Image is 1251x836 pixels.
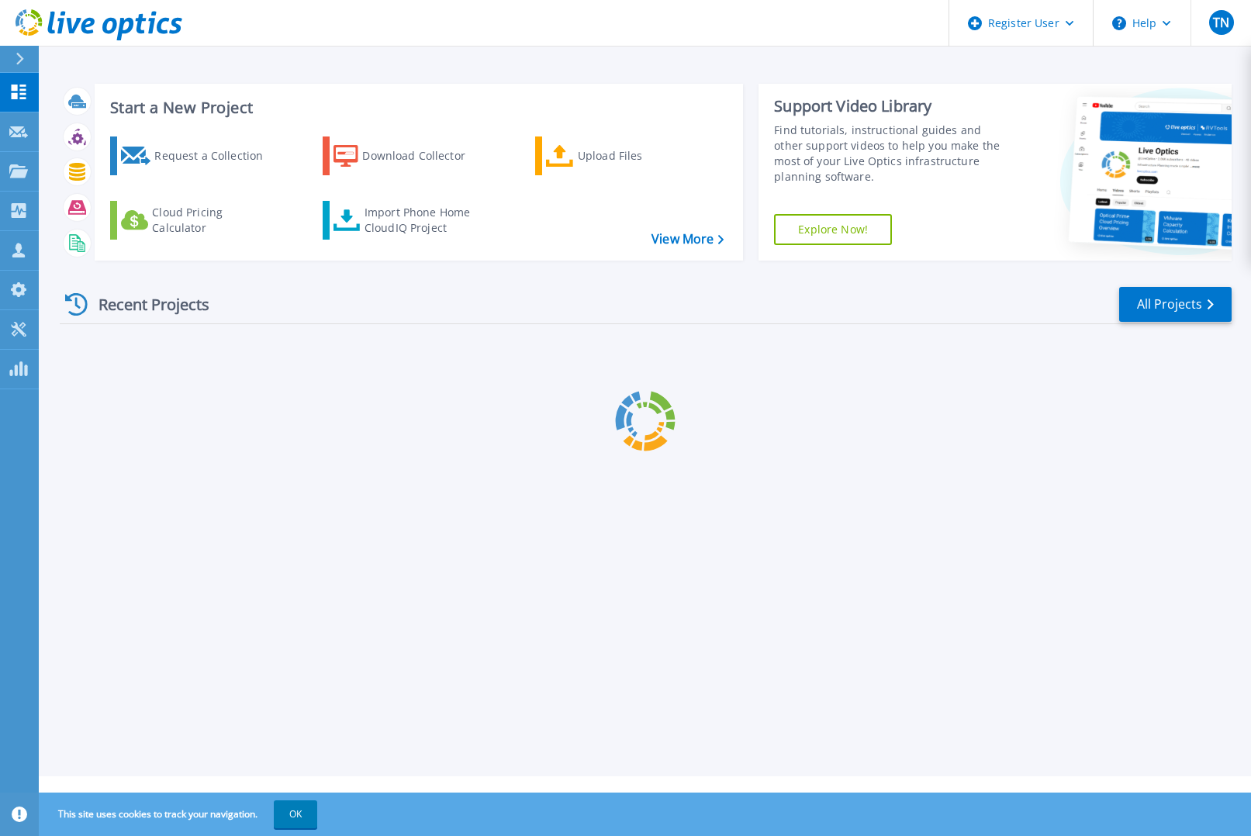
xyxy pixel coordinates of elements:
span: TN [1213,16,1229,29]
a: View More [651,232,724,247]
a: Download Collector [323,136,496,175]
a: Explore Now! [774,214,892,245]
a: Request a Collection [110,136,283,175]
a: All Projects [1119,287,1232,322]
div: Find tutorials, instructional guides and other support videos to help you make the most of your L... [774,123,1012,185]
a: Upload Files [535,136,708,175]
div: Upload Files [578,140,702,171]
div: Recent Projects [60,285,230,323]
div: Cloud Pricing Calculator [152,205,276,236]
h3: Start a New Project [110,99,723,116]
div: Request a Collection [154,140,278,171]
div: Download Collector [362,140,486,171]
div: Import Phone Home CloudIQ Project [365,205,486,236]
span: This site uses cookies to track your navigation. [43,800,317,828]
a: Cloud Pricing Calculator [110,201,283,240]
div: Support Video Library [774,96,1012,116]
button: OK [274,800,317,828]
